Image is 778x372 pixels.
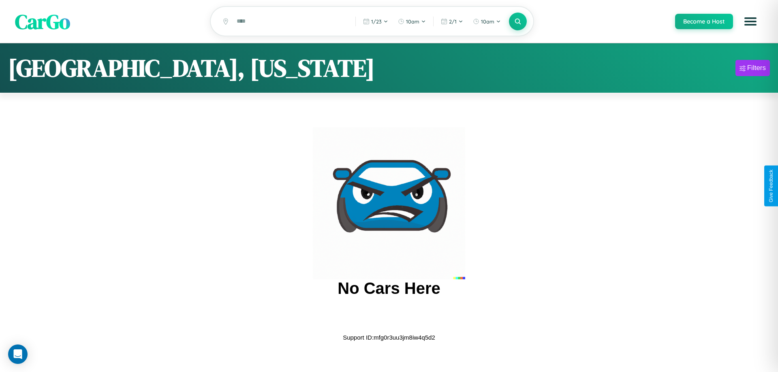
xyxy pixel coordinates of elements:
div: Open Intercom Messenger [8,344,28,364]
span: CarGo [15,7,70,35]
button: 1/23 [359,15,392,28]
span: 10am [406,18,419,25]
span: 1 / 23 [371,18,382,25]
button: Become a Host [675,14,733,29]
span: 10am [481,18,494,25]
p: Support ID: mfg0r3uu3jm8iw4q5d2 [343,332,435,343]
div: Give Feedback [768,170,774,202]
span: 2 / 1 [449,18,457,25]
button: Open menu [739,10,762,33]
h1: [GEOGRAPHIC_DATA], [US_STATE] [8,51,375,85]
img: car [313,127,465,279]
button: Filters [735,60,770,76]
h2: No Cars Here [338,279,440,298]
div: Filters [747,64,766,72]
button: 10am [469,15,505,28]
button: 2/1 [437,15,467,28]
button: 10am [394,15,430,28]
